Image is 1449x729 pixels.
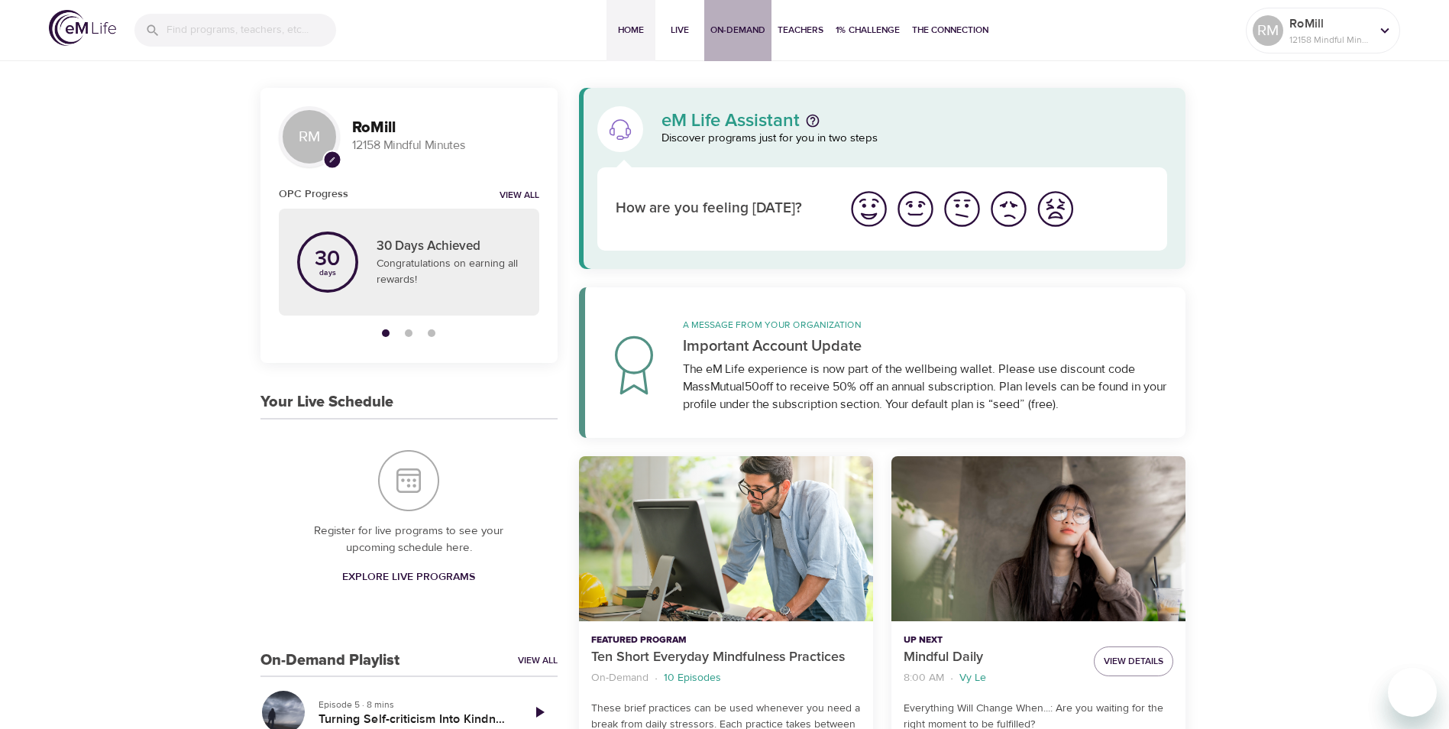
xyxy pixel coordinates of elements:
span: View Details [1104,653,1163,669]
button: I'm feeling bad [985,186,1032,232]
p: Mindful Daily [904,647,1082,668]
p: Important Account Update [683,335,1168,358]
div: The eM Life experience is now part of the wellbeing wallet. Please use discount code MassMutual50... [683,361,1168,413]
iframe: Button to launch messaging window [1388,668,1437,717]
button: Ten Short Everyday Mindfulness Practices [579,456,873,622]
li: · [655,668,658,688]
img: ok [941,188,983,230]
span: Home [613,22,649,38]
a: Explore Live Programs [336,563,481,591]
p: 10 Episodes [664,670,721,686]
nav: breadcrumb [591,668,861,688]
p: 12158 Mindful Minutes [1289,33,1370,47]
span: 1% Challenge [836,22,900,38]
li: · [950,668,953,688]
button: View Details [1094,646,1173,676]
h3: On-Demand Playlist [260,652,399,669]
input: Find programs, teachers, etc... [167,14,336,47]
h5: Turning Self-criticism Into Kindness [319,711,509,727]
span: Explore Live Programs [342,568,475,587]
img: bad [988,188,1030,230]
img: eM Life Assistant [608,117,632,141]
p: Discover programs just for you in two steps [661,130,1168,147]
h3: RoMill [352,119,539,137]
p: eM Life Assistant [661,112,800,130]
span: Teachers [778,22,823,38]
p: Featured Program [591,633,861,647]
span: Live [661,22,698,38]
span: On-Demand [710,22,765,38]
a: View All [518,654,558,667]
nav: breadcrumb [904,668,1082,688]
p: RoMill [1289,15,1370,33]
button: Mindful Daily [891,456,1185,622]
h6: OPC Progress [279,186,348,202]
p: Congratulations on earning all rewards! [377,256,521,288]
img: logo [49,10,116,46]
button: I'm feeling ok [939,186,985,232]
p: Ten Short Everyday Mindfulness Practices [591,647,861,668]
p: How are you feeling [DATE]? [616,198,827,220]
div: RM [1253,15,1283,46]
button: I'm feeling worst [1032,186,1079,232]
p: On-Demand [591,670,648,686]
img: great [848,188,890,230]
p: Episode 5 · 8 mins [319,698,509,711]
p: Register for live programs to see your upcoming schedule here. [291,523,527,557]
p: Up Next [904,633,1082,647]
h3: Your Live Schedule [260,394,393,411]
p: Vy Le [959,670,986,686]
span: The Connection [912,22,988,38]
p: 30 [315,248,340,270]
p: 30 Days Achieved [377,237,521,257]
p: 8:00 AM [904,670,944,686]
img: worst [1034,188,1076,230]
p: 12158 Mindful Minutes [352,137,539,154]
img: Your Live Schedule [378,450,439,511]
a: View all notifications [500,190,539,202]
p: A message from your organization [683,318,1168,332]
p: days [315,270,340,276]
div: RM [279,106,340,167]
button: I'm feeling good [892,186,939,232]
button: I'm feeling great [846,186,892,232]
img: good [894,188,936,230]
